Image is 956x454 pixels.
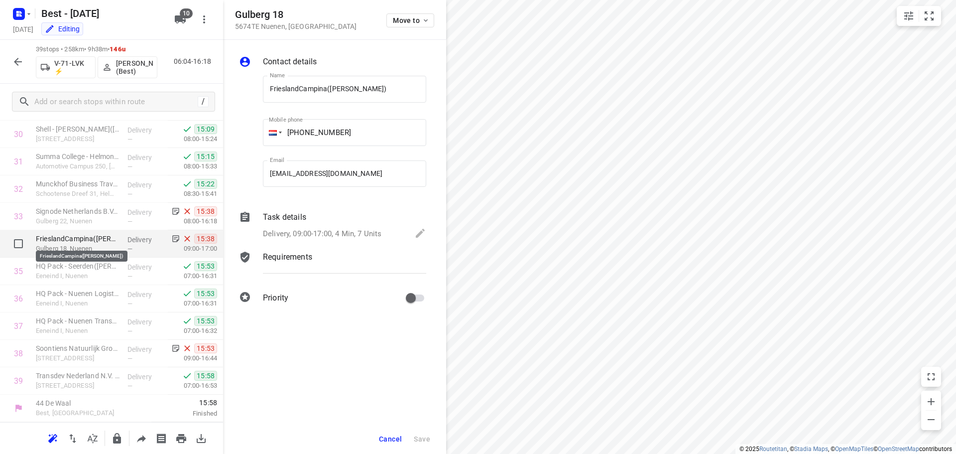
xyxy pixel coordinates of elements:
[45,24,80,34] div: You are currently in edit mode.
[168,353,217,363] p: 09:00-16:44
[182,261,192,271] svg: Done
[375,430,406,448] button: Cancel
[182,316,192,326] svg: Done
[36,353,119,363] p: Urkhovenseweg 570, Eindhoven
[36,326,119,336] p: Eeneind I, Nuenen
[36,134,119,144] p: [STREET_ADDRESS]
[168,216,217,226] p: 08:00-16:18
[919,6,939,26] button: Fit zoom
[379,435,402,443] span: Cancel
[116,59,153,75] p: Nikki van Hasselt - van Doren (Best)
[263,119,426,146] input: 1 (702) 123-4567
[263,251,312,263] p: Requirements
[36,161,119,171] p: Automotive Campus 250, Helmond
[98,56,157,78] button: [PERSON_NAME] (Best)
[127,344,164,354] p: Delivery
[174,56,215,67] p: 06:04-16:18
[198,96,209,107] div: /
[127,152,164,162] p: Delivery
[239,56,426,70] div: Contact details
[194,9,214,29] button: More
[168,299,217,308] p: 07:00-16:31
[269,117,303,123] label: Mobile phone
[36,179,119,189] p: Munckhof Business Travel Helmond(Kira van der Nagel)
[131,433,151,443] span: Share route
[127,355,132,362] span: —
[36,206,119,216] p: Signode Netherlands B.V. - Nuenen(John Ekkart)
[127,125,164,135] p: Delivery
[170,9,190,29] button: 10
[194,343,217,353] span: 15:53
[14,349,23,358] div: 38
[9,23,37,35] h5: [DATE]
[127,207,164,217] p: Delivery
[386,13,434,27] button: Move to
[14,267,23,276] div: 35
[168,134,217,144] p: 08:00-15:24
[127,327,132,335] span: —
[127,382,132,390] span: —
[899,6,919,26] button: Map settings
[168,271,217,281] p: 07:00-16:31
[107,429,127,449] button: Lock route
[127,190,132,198] span: —
[36,234,119,244] p: FrieslandCampina([PERSON_NAME])
[235,22,357,30] p: 5674TE Nuenen , [GEOGRAPHIC_DATA]
[36,343,119,353] p: Soontiens Natuurlijk Groen B.V.(Nicole van Tilburg)
[37,5,166,21] h5: Rename
[14,321,23,331] div: 37
[151,398,217,408] span: 15:58
[182,289,192,299] svg: Done
[127,262,164,272] p: Delivery
[182,151,192,161] svg: Done
[36,316,119,326] p: HQ Pack - Nuenen Transport (Bob Cremers)
[127,273,132,280] span: —
[34,94,198,110] input: Add or search stops within route
[14,157,23,166] div: 31
[835,446,873,453] a: OpenMapTiles
[168,161,217,171] p: 08:00-15:33
[36,189,119,199] p: Schootense Dreef 31, Helmond
[794,446,828,453] a: Stadia Maps
[36,271,119,281] p: Eeneind I, Nuenen
[108,45,110,53] span: •
[36,151,119,161] p: Summa College - Helmond(Renate Huijnen)
[194,316,217,326] span: 15:53
[263,228,381,240] p: Delivery, 09:00-17:00, 4 Min, 7 Units
[393,16,430,24] span: Move to
[127,317,164,327] p: Delivery
[235,9,357,20] h5: Gulberg 18
[171,433,191,443] span: Print route
[182,124,192,134] svg: Done
[8,234,28,254] span: Select
[127,218,132,225] span: —
[127,300,132,307] span: —
[182,371,192,381] svg: Done
[14,212,23,221] div: 33
[127,136,132,143] span: —
[36,299,119,308] p: Eeneind I, Nuenen
[191,433,211,443] span: Download route
[127,163,132,170] span: —
[83,433,103,443] span: Sort by time window
[263,292,288,304] p: Priority
[127,235,164,245] p: Delivery
[878,446,919,453] a: OpenStreetMap
[14,130,23,139] div: 30
[168,326,217,336] p: 07:00-16:32
[36,124,119,134] p: Shell - Locatie Helmond(Emile van Neerven)
[36,244,119,254] p: Gulberg 18, Nuenen
[194,179,217,189] span: 15:22
[127,372,164,382] p: Delivery
[36,371,119,381] p: Transdev Nederland N.V. – Transdev Taxi Services - Eindhoven(Han Rietberg)
[897,6,941,26] div: small contained button group
[168,244,217,254] p: 09:00-17:00
[194,151,217,161] span: 15:15
[36,289,119,299] p: HQ Pack - Nuenen Logistiek(Bob Cremers)
[54,59,91,75] p: V-71-LVK ⚡
[194,206,217,216] span: 15:38
[194,371,217,381] span: 15:58
[14,294,23,303] div: 36
[739,446,952,453] li: © 2025 , © , © © contributors
[182,343,192,353] svg: Skipped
